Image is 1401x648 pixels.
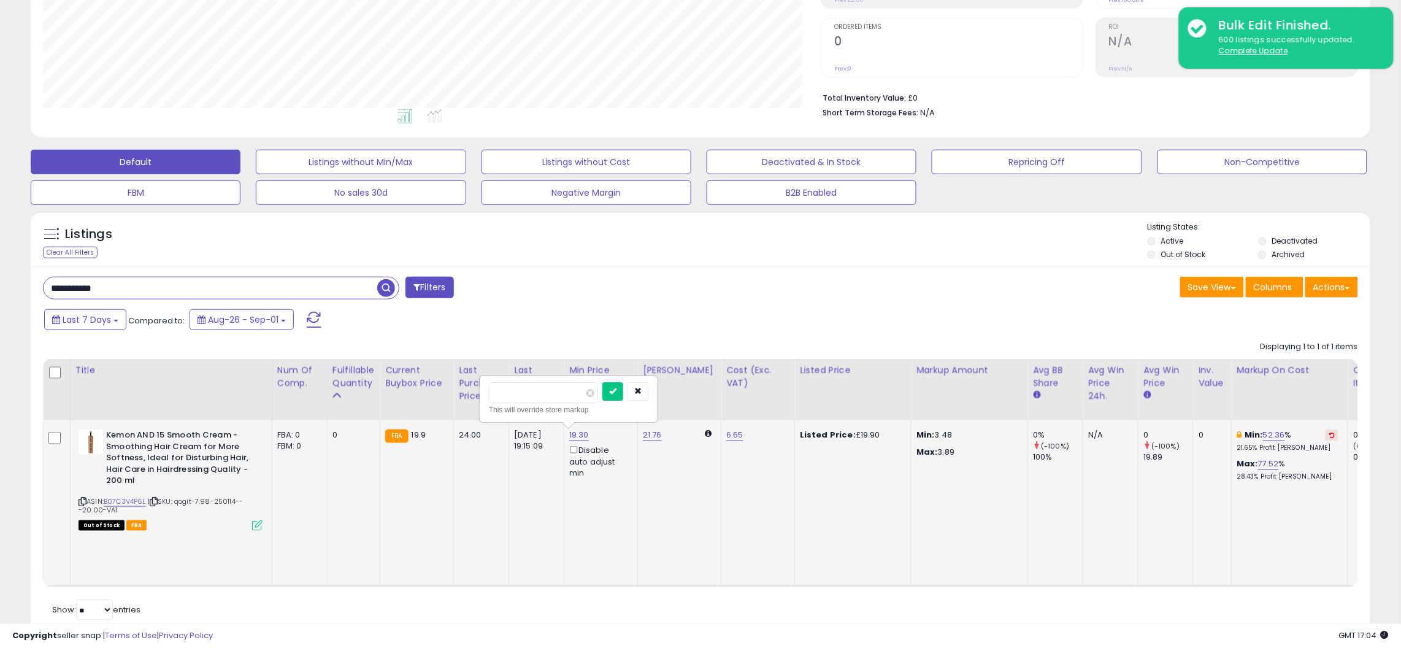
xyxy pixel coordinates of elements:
[482,150,691,174] button: Listings without Cost
[1143,452,1193,463] div: 19.89
[1041,441,1069,451] small: (-100%)
[1143,390,1151,401] small: Avg Win Price.
[569,364,632,377] div: Min Price
[1143,364,1188,390] div: Avg Win Price
[1245,429,1264,441] b: Min:
[643,429,662,441] a: 21.76
[1199,364,1226,390] div: Inv. value
[514,430,555,452] div: [DATE] 19:15:09
[1033,430,1083,441] div: 0%
[128,315,185,326] span: Compared to:
[1263,429,1285,441] a: 52.36
[916,430,1018,441] p: 3.48
[12,630,213,642] div: seller snap | |
[65,226,112,243] h5: Listings
[52,604,140,615] span: Show: entries
[1109,34,1357,51] h2: N/A
[1237,472,1338,481] p: 28.43% Profit [PERSON_NAME]
[412,429,426,441] span: 19.9
[916,429,935,441] strong: Min:
[12,630,57,641] strong: Copyright
[800,364,906,377] div: Listed Price
[190,309,294,330] button: Aug-26 - Sep-01
[1237,431,1242,439] i: This overrides the store level min markup for this listing
[1161,249,1206,260] label: Out of Stock
[256,180,466,205] button: No sales 30d
[1148,222,1370,233] p: Listing States:
[1088,430,1129,441] div: N/A
[514,364,559,415] div: Last Purchase Date (GMT)
[800,430,902,441] div: £19.90
[1237,364,1343,377] div: Markup on Cost
[1143,430,1193,441] div: 0
[834,34,1083,51] h2: 0
[277,430,318,441] div: FBA: 0
[1180,277,1244,298] button: Save View
[1210,34,1384,57] div: 600 listings successfully updated.
[1033,390,1040,401] small: Avg BB Share.
[1237,430,1338,452] div: %
[1329,432,1335,438] i: Revert to store-level Min Markup
[489,404,648,416] div: This will override store markup
[726,429,743,441] a: 6.65
[916,446,938,458] strong: Max:
[1219,45,1288,56] u: Complete Update
[79,430,103,454] img: 31vrZBQXBcL._SL40_.jpg
[569,429,589,441] a: 19.30
[1088,364,1133,403] div: Avg Win Price 24h.
[834,24,1083,31] span: Ordered Items
[707,150,916,174] button: Deactivated & In Stock
[1109,65,1133,72] small: Prev: N/A
[1237,458,1338,481] div: %
[1033,364,1078,390] div: Avg BB Share
[916,364,1023,377] div: Markup Amount
[31,150,240,174] button: Default
[208,314,278,326] span: Aug-26 - Sep-01
[332,364,375,390] div: Fulfillable Quantity
[823,93,906,103] b: Total Inventory Value:
[277,441,318,452] div: FBM: 0
[159,630,213,641] a: Privacy Policy
[1261,341,1358,353] div: Displaying 1 to 1 of 1 items
[385,364,448,390] div: Current Buybox Price
[105,630,157,641] a: Terms of Use
[79,496,243,515] span: | SKU: qogit-7.98-250114---20.00-VA1
[1272,236,1318,246] label: Deactivated
[459,364,504,403] div: Last Purchase Price
[482,180,691,205] button: Negative Margin
[1305,277,1358,298] button: Actions
[1254,281,1292,293] span: Columns
[569,444,628,479] div: Disable auto adjust min
[1199,430,1222,441] div: 0
[1151,441,1180,451] small: (-100%)
[823,90,1349,104] li: £0
[79,430,263,530] div: ASIN:
[705,430,712,438] i: Calculated using Dynamic Max Price.
[1157,150,1367,174] button: Non-Competitive
[834,65,851,72] small: Prev: 0
[1353,364,1398,390] div: Ordered Items
[916,447,1018,458] p: 3.89
[106,430,255,490] b: Kemon AND 15 Smooth Cream - Smoothing Hair Cream for More Softness, Ideal for Disturbing Hair, Ha...
[104,496,146,507] a: B07C3V4P6L
[823,107,918,118] b: Short Term Storage Fees:
[1246,277,1303,298] button: Columns
[1033,452,1083,463] div: 100%
[1109,24,1357,31] span: ROI
[126,520,147,531] span: FBA
[63,314,111,326] span: Last 7 Days
[75,364,267,377] div: Title
[932,150,1142,174] button: Repricing Off
[459,430,499,441] div: 24.00
[643,364,716,377] div: [PERSON_NAME]
[44,309,126,330] button: Last 7 Days
[43,247,98,258] div: Clear All Filters
[1232,359,1348,420] th: The percentage added to the cost of goods (COGS) that forms the calculator for Min & Max prices.
[1237,444,1338,452] p: 21.65% Profit [PERSON_NAME]
[332,430,370,441] div: 0
[1272,249,1305,260] label: Archived
[1258,458,1279,470] a: 77.52
[277,364,322,390] div: Num of Comp.
[1237,458,1258,469] b: Max:
[726,364,789,390] div: Cost (Exc. VAT)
